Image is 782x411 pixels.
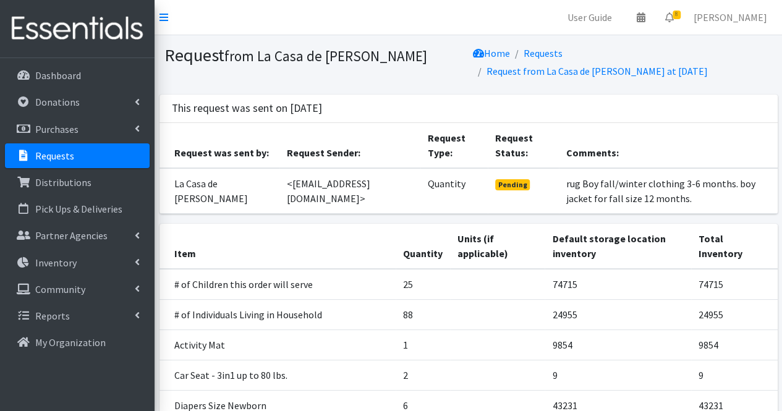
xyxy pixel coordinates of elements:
[691,299,778,329] td: 24955
[159,123,280,168] th: Request was sent by:
[5,8,150,49] img: HumanEssentials
[5,117,150,142] a: Purchases
[545,360,691,390] td: 9
[396,360,450,390] td: 2
[5,250,150,275] a: Inventory
[545,299,691,329] td: 24955
[450,224,545,269] th: Units (if applicable)
[35,283,85,295] p: Community
[396,269,450,300] td: 25
[488,123,559,168] th: Request Status:
[35,96,80,108] p: Donations
[35,336,106,349] p: My Organization
[159,299,396,329] td: # of Individuals Living in Household
[691,360,778,390] td: 9
[495,179,530,190] span: Pending
[655,5,684,30] a: 8
[396,299,450,329] td: 88
[691,269,778,300] td: 74715
[396,224,450,269] th: Quantity
[5,90,150,114] a: Donations
[35,123,79,135] p: Purchases
[5,170,150,195] a: Distributions
[545,269,691,300] td: 74715
[35,150,74,162] p: Requests
[5,63,150,88] a: Dashboard
[35,176,91,189] p: Distributions
[524,47,563,59] a: Requests
[224,47,427,65] small: from La Casa de [PERSON_NAME]
[559,123,777,168] th: Comments:
[5,330,150,355] a: My Organization
[159,329,396,360] td: Activity Mat
[691,329,778,360] td: 9854
[545,224,691,269] th: Default storage location inventory
[684,5,777,30] a: [PERSON_NAME]
[420,123,487,168] th: Request Type:
[5,143,150,168] a: Requests
[5,197,150,221] a: Pick Ups & Deliveries
[691,224,778,269] th: Total Inventory
[487,65,708,77] a: Request from La Casa de [PERSON_NAME] at [DATE]
[5,277,150,302] a: Community
[473,47,510,59] a: Home
[159,360,396,390] td: Car Seat - 3in1 up to 80 lbs.
[420,168,487,214] td: Quantity
[159,168,280,214] td: La Casa de [PERSON_NAME]
[279,123,420,168] th: Request Sender:
[558,5,622,30] a: User Guide
[35,229,108,242] p: Partner Agencies
[545,329,691,360] td: 9854
[279,168,420,214] td: <[EMAIL_ADDRESS][DOMAIN_NAME]>
[35,203,122,215] p: Pick Ups & Deliveries
[159,269,396,300] td: # of Children this order will serve
[164,44,464,66] h1: Request
[35,69,81,82] p: Dashboard
[559,168,777,214] td: rug Boy fall/winter clothing 3-6 months. boy jacket for fall size 12 months.
[5,223,150,248] a: Partner Agencies
[159,224,396,269] th: Item
[5,303,150,328] a: Reports
[172,102,322,115] h3: This request was sent on [DATE]
[35,256,77,269] p: Inventory
[35,310,70,322] p: Reports
[673,11,681,19] span: 8
[396,329,450,360] td: 1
